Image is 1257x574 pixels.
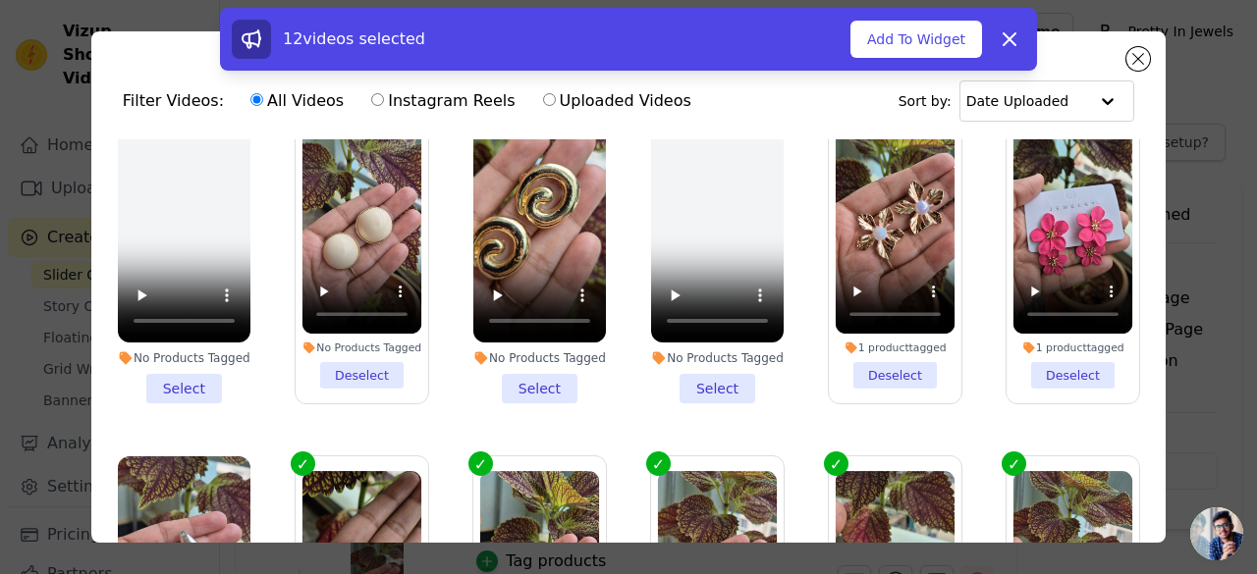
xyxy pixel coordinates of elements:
[836,341,956,355] div: 1 product tagged
[118,350,250,366] div: No Products Tagged
[542,88,692,114] label: Uploaded Videos
[1190,507,1243,560] div: Open chat
[302,341,422,355] div: No Products Tagged
[850,21,982,58] button: Add To Widget
[1013,341,1133,355] div: 1 product tagged
[370,88,516,114] label: Instagram Reels
[473,350,606,366] div: No Products Tagged
[249,88,345,114] label: All Videos
[899,80,1135,122] div: Sort by:
[283,29,425,48] span: 12 videos selected
[123,78,702,124] div: Filter Videos:
[651,350,784,366] div: No Products Tagged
